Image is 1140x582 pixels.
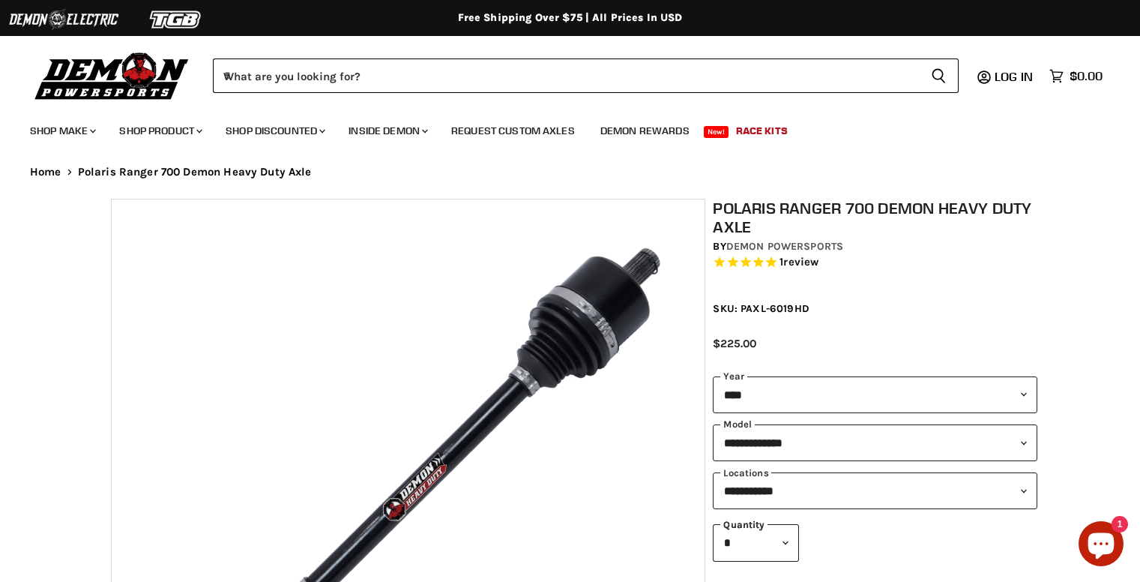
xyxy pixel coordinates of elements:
select: Quantity [713,524,799,561]
img: Demon Powersports [30,49,194,102]
a: Race Kits [725,115,799,146]
span: Log in [995,69,1033,84]
a: $0.00 [1042,65,1110,87]
a: Shop Make [19,115,105,146]
a: Request Custom Axles [440,115,586,146]
a: Demon Powersports [726,240,843,253]
form: Product [213,58,959,93]
button: Search [919,58,959,93]
a: Home [30,166,61,178]
inbox-online-store-chat: Shopify online store chat [1074,521,1128,570]
a: Log in [988,70,1042,83]
ul: Main menu [19,109,1099,146]
select: modal-name [713,424,1037,461]
a: Shop Discounted [214,115,334,146]
a: Demon Rewards [589,115,701,146]
span: $225.00 [713,337,756,350]
div: by [713,238,1037,255]
select: keys [713,472,1037,509]
span: Rated 5.0 out of 5 stars 1 reviews [713,255,1037,271]
a: Shop Product [108,115,211,146]
input: When autocomplete results are available use up and down arrows to review and enter to select [213,58,919,93]
div: SKU: PAXL-6019HD [713,301,1037,316]
img: TGB Logo 2 [120,5,232,34]
span: $0.00 [1070,69,1103,83]
h1: Polaris Ranger 700 Demon Heavy Duty Axle [713,199,1037,236]
span: review [783,256,818,269]
span: 1 reviews [779,256,818,269]
a: Inside Demon [337,115,437,146]
img: Demon Electric Logo 2 [7,5,120,34]
span: Polaris Ranger 700 Demon Heavy Duty Axle [78,166,312,178]
select: year [713,376,1037,413]
span: New! [704,126,729,138]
